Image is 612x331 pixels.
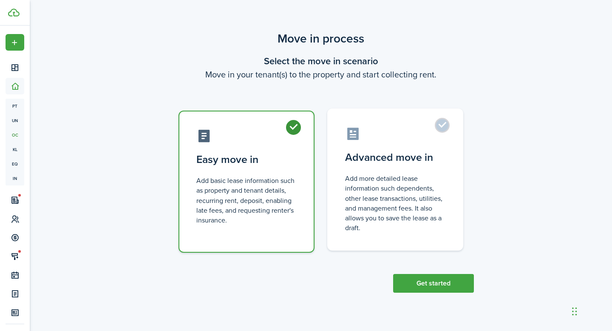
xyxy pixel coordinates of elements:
[393,274,474,293] button: Get started
[8,9,20,17] img: TenantCloud
[6,157,24,171] a: eq
[168,30,474,48] scenario-title: Move in process
[345,174,445,233] control-radio-card-description: Add more detailed lease information such dependents, other lease transactions, utilities, and man...
[168,54,474,68] wizard-step-header-title: Select the move in scenario
[196,176,297,225] control-radio-card-description: Add basic lease information such as property and tenant details, recurring rent, deposit, enablin...
[572,299,577,324] div: Drag
[6,34,24,51] button: Open menu
[6,128,24,142] a: oc
[6,99,24,113] a: pt
[6,113,24,128] a: un
[6,171,24,185] a: in
[345,150,445,165] control-radio-card-title: Advanced move in
[168,68,474,81] wizard-step-header-description: Move in your tenant(s) to the property and start collecting rent.
[6,142,24,157] a: kl
[569,290,612,331] iframe: Chat Widget
[196,152,297,167] control-radio-card-title: Easy move in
